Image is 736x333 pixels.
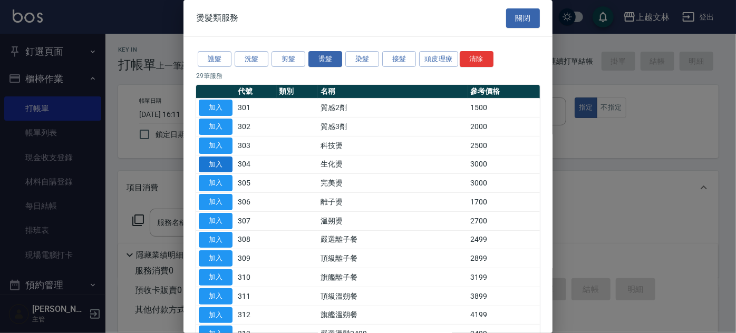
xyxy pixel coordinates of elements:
span: 燙髮類服務 [196,13,238,23]
button: 加入 [199,194,233,210]
button: 加入 [199,307,233,324]
button: 加入 [199,269,233,286]
button: 接髮 [382,51,416,67]
td: 嚴選離子餐 [318,230,468,249]
th: 類別 [277,85,318,99]
button: 加入 [199,138,233,154]
button: 加入 [199,100,233,116]
td: 科技燙 [318,136,468,155]
td: 2500 [468,136,540,155]
td: 312 [235,306,277,325]
td: 3000 [468,174,540,193]
td: 3000 [468,155,540,174]
td: 2700 [468,211,540,230]
td: 4199 [468,306,540,325]
button: 加入 [199,119,233,135]
p: 29 筆服務 [196,71,540,81]
button: 加入 [199,250,233,267]
td: 310 [235,268,277,287]
button: 頭皮理療 [419,51,458,67]
button: 加入 [199,175,233,191]
td: 2899 [468,249,540,268]
td: 2499 [468,230,540,249]
td: 質感3劑 [318,117,468,136]
button: 燙髮 [308,51,342,67]
td: 303 [235,136,277,155]
button: 清除 [460,51,493,67]
td: 完美燙 [318,174,468,193]
td: 2000 [468,117,540,136]
td: 1700 [468,193,540,212]
td: 3899 [468,287,540,306]
td: 301 [235,99,277,117]
button: 加入 [199,288,233,305]
button: 關閉 [506,8,540,28]
button: 加入 [199,213,233,229]
td: 305 [235,174,277,193]
button: 加入 [199,232,233,248]
td: 生化燙 [318,155,468,174]
button: 護髮 [198,51,231,67]
td: 頂級離子餐 [318,249,468,268]
th: 參考價格 [468,85,540,99]
button: 剪髮 [272,51,305,67]
td: 離子燙 [318,193,468,212]
td: 302 [235,117,277,136]
td: 308 [235,230,277,249]
td: 頂級溫朔餐 [318,287,468,306]
td: 311 [235,287,277,306]
td: 旗艦離子餐 [318,268,468,287]
th: 名稱 [318,85,468,99]
button: 加入 [199,156,233,173]
th: 代號 [235,85,277,99]
td: 3199 [468,268,540,287]
td: 1500 [468,99,540,117]
td: 溫朔燙 [318,211,468,230]
button: 洗髮 [235,51,268,67]
td: 306 [235,193,277,212]
td: 307 [235,211,277,230]
td: 旗艦溫朔餐 [318,306,468,325]
td: 304 [235,155,277,174]
td: 質感2劑 [318,99,468,117]
td: 309 [235,249,277,268]
button: 染髮 [345,51,379,67]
